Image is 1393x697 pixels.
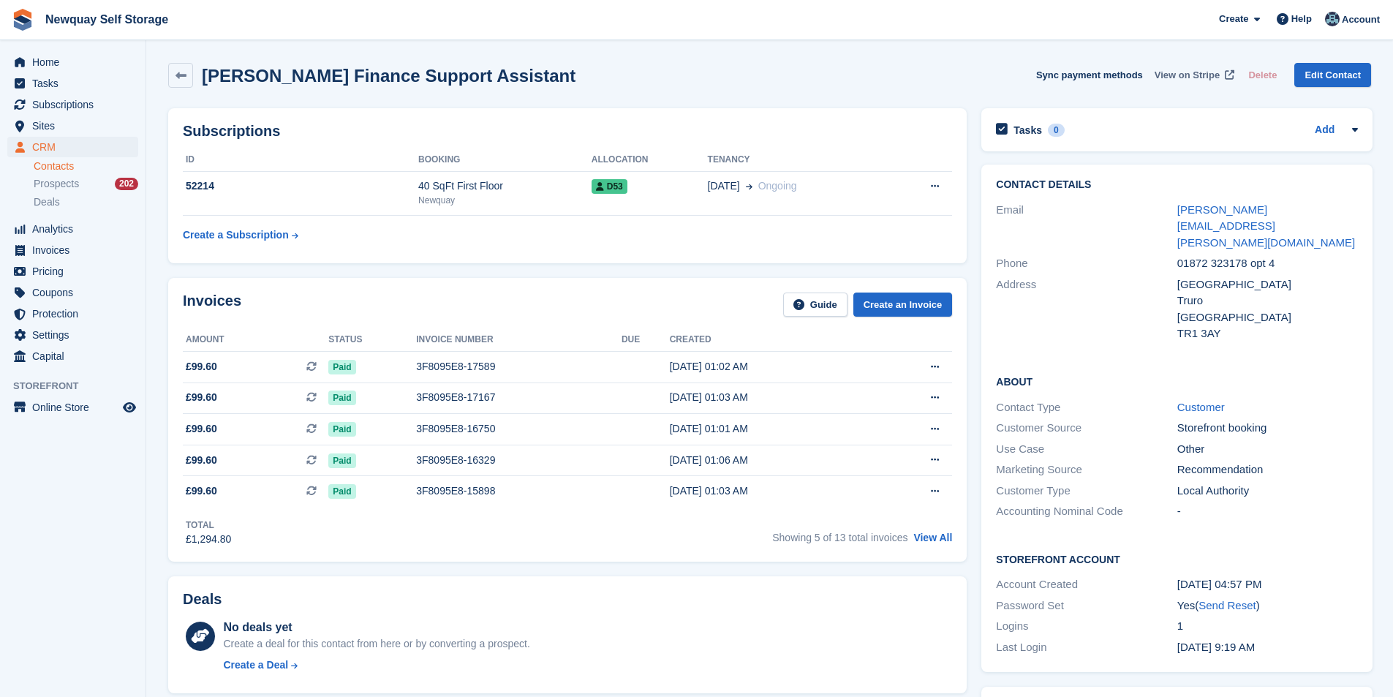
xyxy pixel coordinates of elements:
[1315,122,1335,139] a: Add
[996,618,1177,635] div: Logins
[32,304,120,324] span: Protection
[186,453,217,468] span: £99.60
[1048,124,1065,137] div: 0
[186,359,217,374] span: £99.60
[996,374,1358,388] h2: About
[1177,576,1358,593] div: [DATE] 04:57 PM
[121,399,138,416] a: Preview store
[418,148,592,172] th: Booking
[996,276,1177,342] div: Address
[13,379,146,393] span: Storefront
[183,178,418,194] div: 52214
[1177,203,1355,249] a: [PERSON_NAME][EMAIL_ADDRESS][PERSON_NAME][DOMAIN_NAME]
[186,421,217,437] span: £99.60
[32,137,120,157] span: CRM
[186,532,231,547] div: £1,294.80
[1177,618,1358,635] div: 1
[186,390,217,405] span: £99.60
[1013,124,1042,137] h2: Tasks
[996,576,1177,593] div: Account Created
[1325,12,1340,26] img: Colette Pearce
[592,148,708,172] th: Allocation
[202,66,575,86] h2: [PERSON_NAME] Finance Support Assistant
[32,282,120,303] span: Coupons
[783,293,847,317] a: Guide
[996,255,1177,272] div: Phone
[34,159,138,173] a: Contacts
[772,532,907,543] span: Showing 5 of 13 total invoices
[328,391,355,405] span: Paid
[32,261,120,282] span: Pricing
[708,178,740,194] span: [DATE]
[7,52,138,72] a: menu
[7,219,138,239] a: menu
[1177,401,1225,413] a: Customer
[996,202,1177,252] div: Email
[328,422,355,437] span: Paid
[7,116,138,136] a: menu
[183,148,418,172] th: ID
[1177,641,1255,653] time: 2024-09-06 08:19:20 UTC
[34,177,79,191] span: Prospects
[416,359,622,374] div: 3F8095E8-17589
[622,328,670,352] th: Due
[1177,483,1358,500] div: Local Authority
[223,636,529,652] div: Create a deal for this contact from here or by converting a prospect.
[1036,63,1143,87] button: Sync payment methods
[996,551,1358,566] h2: Storefront Account
[758,180,797,192] span: Ongoing
[1177,276,1358,293] div: [GEOGRAPHIC_DATA]
[1177,325,1358,342] div: TR1 3AY
[186,519,231,532] div: Total
[996,461,1177,478] div: Marketing Source
[1177,293,1358,309] div: Truro
[32,116,120,136] span: Sites
[1177,441,1358,458] div: Other
[34,176,138,192] a: Prospects 202
[996,483,1177,500] div: Customer Type
[1342,12,1380,27] span: Account
[12,9,34,31] img: stora-icon-8386f47178a22dfd0bd8f6a31ec36ba5ce8667c1dd55bd0f319d3a0aa187defe.svg
[223,658,288,673] div: Create a Deal
[418,178,592,194] div: 40 SqFt First Floor
[183,591,222,608] h2: Deals
[670,390,873,405] div: [DATE] 01:03 AM
[1291,12,1312,26] span: Help
[670,483,873,499] div: [DATE] 01:03 AM
[1177,420,1358,437] div: Storefront booking
[7,240,138,260] a: menu
[183,328,328,352] th: Amount
[1149,63,1237,87] a: View on Stripe
[996,399,1177,416] div: Contact Type
[996,179,1358,191] h2: Contact Details
[1177,309,1358,326] div: [GEOGRAPHIC_DATA]
[416,390,622,405] div: 3F8095E8-17167
[328,453,355,468] span: Paid
[32,52,120,72] span: Home
[996,441,1177,458] div: Use Case
[853,293,953,317] a: Create an Invoice
[32,346,120,366] span: Capital
[328,360,355,374] span: Paid
[32,219,120,239] span: Analytics
[1294,63,1371,87] a: Edit Contact
[1177,255,1358,272] div: 01872 323178 opt 4
[670,453,873,468] div: [DATE] 01:06 AM
[416,328,622,352] th: Invoice number
[7,137,138,157] a: menu
[913,532,952,543] a: View All
[39,7,174,31] a: Newquay Self Storage
[996,420,1177,437] div: Customer Source
[32,73,120,94] span: Tasks
[7,346,138,366] a: menu
[7,261,138,282] a: menu
[416,483,622,499] div: 3F8095E8-15898
[416,453,622,468] div: 3F8095E8-16329
[1177,503,1358,520] div: -
[7,304,138,324] a: menu
[1198,599,1256,611] a: Send Reset
[1242,63,1283,87] button: Delete
[708,148,890,172] th: Tenancy
[1195,599,1259,611] span: ( )
[34,195,60,209] span: Deals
